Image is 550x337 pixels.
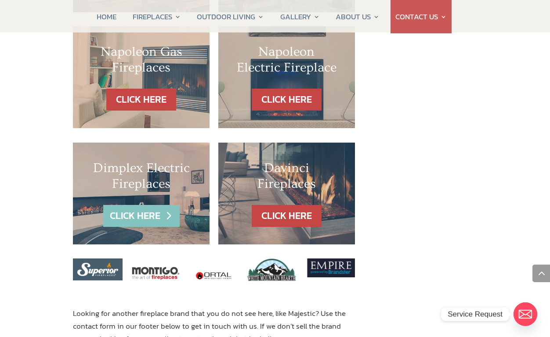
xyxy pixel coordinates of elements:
img: Screen-5-7-2021_34050_PM [305,258,355,277]
h2: Napoleon Gas Fireplaces [90,44,192,80]
a: Email [514,302,537,326]
a: CLICK HERE [252,89,322,111]
h2: Napoleon Electric Fireplace [236,44,337,80]
img: ortal [189,258,239,293]
img: montigo-logo [131,258,181,288]
img: white_mountain_hearth_logo [247,258,297,283]
a: CLICK HERE [106,89,176,111]
h2: Davinci Fireplaces [236,160,337,196]
h2: Dimplex Electric Fireplaces [90,160,192,196]
a: CLICK HERE [103,205,180,227]
a: CLICK HERE [252,205,322,227]
img: superior_logo_white- [77,263,118,276]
